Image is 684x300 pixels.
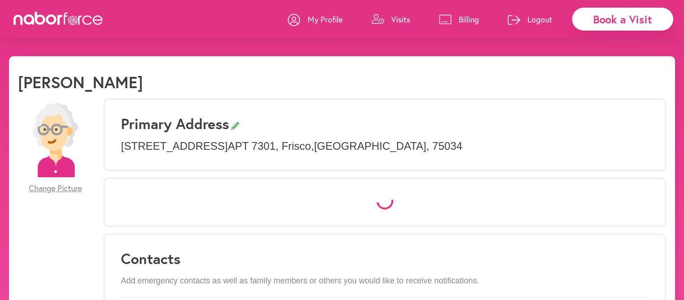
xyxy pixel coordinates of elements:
[18,72,143,92] h1: [PERSON_NAME]
[29,184,82,193] span: Change Picture
[439,6,479,33] a: Billing
[121,115,648,132] h3: Primary Address
[121,250,648,267] h3: Contacts
[288,6,343,33] a: My Profile
[121,140,648,153] p: [STREET_ADDRESS] APT 7301 , Frisco , [GEOGRAPHIC_DATA] , 75034
[391,14,410,25] p: Visits
[528,14,552,25] p: Logout
[459,14,479,25] p: Billing
[121,276,648,286] p: Add emergency contacts as well as family members or others you would like to receive notifications.
[18,103,92,177] img: efc20bcf08b0dac87679abea64c1faab.png
[508,6,552,33] a: Logout
[371,6,410,33] a: Visits
[572,8,673,31] div: Book a Visit
[308,14,343,25] p: My Profile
